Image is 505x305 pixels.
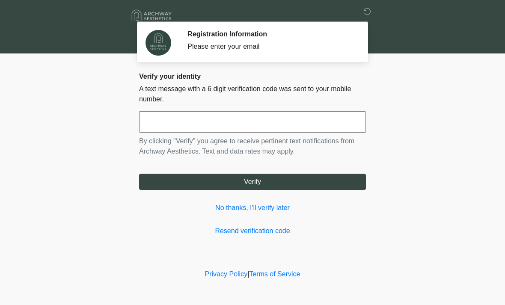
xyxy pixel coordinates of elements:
[205,270,248,278] a: Privacy Policy
[247,270,249,278] a: |
[139,72,366,80] h2: Verify your identity
[187,41,353,52] div: Please enter your email
[139,174,366,190] button: Verify
[187,30,353,38] h2: Registration Information
[131,6,173,24] img: Archway Aesthetics Logo
[139,203,366,213] a: No thanks, I'll verify later
[249,270,300,278] a: Terms of Service
[139,136,366,157] p: By clicking "Verify" you agree to receive pertinent text notifications from Archway Aesthetics. T...
[146,30,171,56] img: Agent Avatar
[139,226,366,236] a: Resend verification code
[139,84,366,104] p: A text message with a 6 digit verification code was sent to your mobile number.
